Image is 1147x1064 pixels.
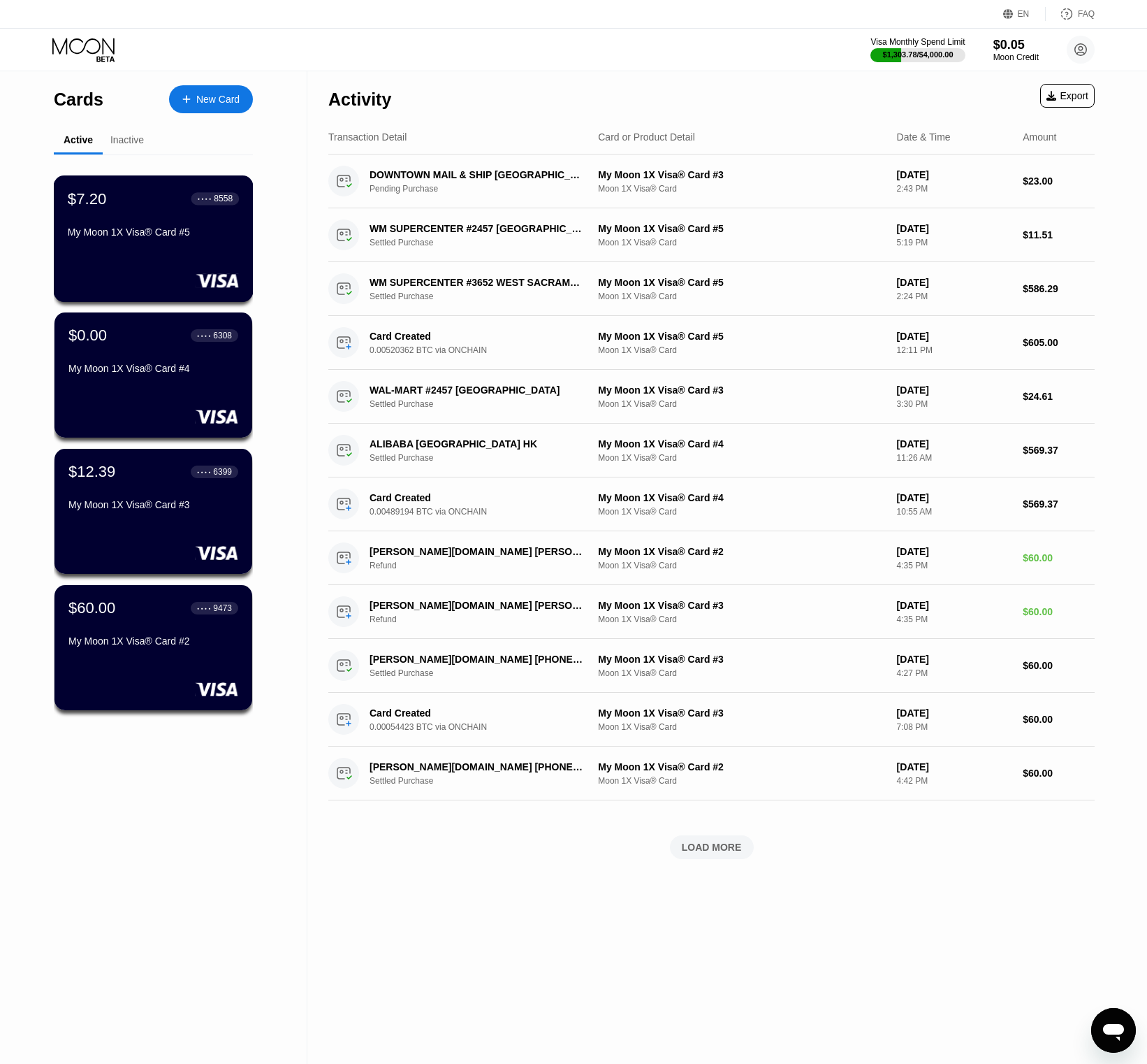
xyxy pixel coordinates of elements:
div: Card Created [370,707,586,719]
div: ● ● ● ● [198,196,212,201]
div: $0.00● ● ● ●6308My Moon 1X Visa® Card #4 [54,312,252,438]
div: Transaction Detail [328,131,407,143]
div: $569.37 [1023,445,1095,456]
div: My Moon 1X Visa® Card #3 [68,499,238,510]
div: Settled Purchase [370,292,602,301]
div: Amount [1023,131,1056,143]
div: $60.00 [1023,714,1095,725]
div: Moon 1X Visa® Card [598,561,885,570]
div: Settled Purchase [370,453,602,463]
div: $11.51 [1023,229,1095,240]
div: WM SUPERCENTER #2457 [GEOGRAPHIC_DATA] [370,223,586,234]
div: Inactive [110,134,144,145]
div: $7.20 [68,189,107,208]
div: My Moon 1X Visa® Card #2 [598,761,885,772]
div: 2:43 PM [897,184,1012,194]
div: Moon 1X Visa® Card [598,238,885,247]
div: [PERSON_NAME][DOMAIN_NAME] [PHONE_NUMBER] USSettled PurchaseMy Moon 1X Visa® Card #3Moon 1X Visa®... [328,639,1095,693]
div: ALIBABA [GEOGRAPHIC_DATA] HK [370,438,586,450]
div: My Moon 1X Visa® Card #4 [598,438,885,450]
div: DOWNTOWN MAIL & SHIP [GEOGRAPHIC_DATA] [GEOGRAPHIC_DATA]Pending PurchaseMy Moon 1X Visa® Card #3M... [328,154,1095,208]
div: Card Created0.00489194 BTC via ONCHAINMy Moon 1X Visa® Card #4Moon 1X Visa® Card[DATE]10:55 AM$56... [328,477,1095,531]
div: $24.61 [1023,391,1095,402]
div: $60.00 [68,599,115,617]
div: 12:11 PM [897,345,1012,355]
div: My Moon 1X Visa® Card #5 [68,227,239,238]
div: Moon 1X Visa® Card [598,614,885,624]
div: Card or Product Detail [598,131,695,143]
div: My Moon 1X Visa® Card #3 [598,169,885,180]
div: 4:42 PM [897,776,1012,786]
div: $0.05Moon Credit [993,38,1039,62]
div: Export [1040,84,1095,108]
div: 10:55 AM [897,507,1012,517]
div: 2:24 PM [897,292,1012,301]
div: LOAD MORE [682,841,742,854]
div: Moon 1X Visa® Card [598,345,885,355]
div: Export [1046,90,1088,101]
div: Moon Credit [993,52,1039,62]
div: 4:35 PM [897,614,1012,624]
div: WM SUPERCENTER #2457 [GEOGRAPHIC_DATA]Settled PurchaseMy Moon 1X Visa® Card #5Moon 1X Visa® Card[... [328,208,1095,262]
div: Card Created0.00520362 BTC via ONCHAINMy Moon 1X Visa® Card #5Moon 1X Visa® Card[DATE]12:11 PM$60... [328,316,1095,370]
div: Moon 1X Visa® Card [598,292,885,301]
div: $0.05 [993,38,1039,52]
div: [PERSON_NAME][DOMAIN_NAME] [PHONE_NUMBER] US [370,654,586,665]
div: DOWNTOWN MAIL & SHIP [GEOGRAPHIC_DATA] [GEOGRAPHIC_DATA] [370,169,586,180]
div: $60.00 [1023,660,1095,671]
div: My Moon 1X Visa® Card #2 [68,635,238,647]
div: 0.00489194 BTC via ONCHAIN [370,507,602,517]
div: Moon 1X Visa® Card [598,399,885,409]
div: Activity [328,89,391,110]
div: My Moon 1X Visa® Card #5 [598,223,885,234]
div: 0.00054423 BTC via ONCHAIN [370,722,602,732]
div: [DATE] [897,492,1012,503]
div: New Card [196,94,240,106]
div: WM SUPERCENTER #3652 WEST SACRAMENUS [370,277,586,288]
div: WAL-MART #2457 [GEOGRAPHIC_DATA]Settled PurchaseMy Moon 1X Visa® Card #3Moon 1X Visa® Card[DATE]3... [328,370,1095,424]
div: Moon 1X Visa® Card [598,184,885,194]
div: Visa Monthly Spend Limit$1,303.78/$4,000.00 [870,37,965,62]
div: Card Created [370,492,586,503]
div: $12.39● ● ● ●6399My Moon 1X Visa® Card #3 [54,449,252,574]
div: $60.00 [1023,768,1095,779]
div: My Moon 1X Visa® Card #2 [598,546,885,557]
div: ● ● ● ● [197,606,211,610]
div: Active [64,134,93,145]
div: [PERSON_NAME][DOMAIN_NAME] [PHONE_NUMBER] US [370,761,586,772]
div: [DATE] [897,223,1012,234]
div: Moon 1X Visa® Card [598,453,885,463]
div: $1,303.78 / $4,000.00 [883,50,954,59]
div: [PERSON_NAME][DOMAIN_NAME] [PERSON_NAME] US [370,546,586,557]
div: Refund [370,561,602,570]
iframe: Button to launch messaging window [1091,1008,1136,1053]
div: [PERSON_NAME][DOMAIN_NAME] [PERSON_NAME] USRefundMy Moon 1X Visa® Card #3Moon 1X Visa® Card[DATE]... [328,585,1095,639]
div: [PERSON_NAME][DOMAIN_NAME] [PERSON_NAME] USRefundMy Moon 1X Visa® Card #2Moon 1X Visa® Card[DATE]... [328,531,1095,585]
div: My Moon 1X Visa® Card #4 [68,363,238,374]
div: $605.00 [1023,337,1095,348]
div: EN [1003,7,1046,21]
div: 0.00520362 BTC via ONCHAIN [370,345,602,355]
div: ALIBABA [GEOGRAPHIC_DATA] HKSettled PurchaseMy Moon 1X Visa® Card #4Moon 1X Visa® Card[DATE]11:26... [328,424,1095,477]
div: [PERSON_NAME][DOMAIN_NAME] [PERSON_NAME] US [370,600,586,611]
div: WAL-MART #2457 [GEOGRAPHIC_DATA] [370,384,586,396]
div: [DATE] [897,331,1012,342]
div: $7.20● ● ● ●8558My Moon 1X Visa® Card #5 [54,176,252,301]
div: $569.37 [1023,498,1095,510]
div: Date & Time [897,131,951,143]
div: 8558 [214,194,233,203]
div: My Moon 1X Visa® Card #3 [598,654,885,665]
div: FAQ [1046,7,1095,21]
div: My Moon 1X Visa® Card #3 [598,600,885,611]
div: 11:26 AM [897,453,1012,463]
div: My Moon 1X Visa® Card #3 [598,707,885,719]
div: FAQ [1078,9,1095,19]
div: 4:27 PM [897,668,1012,678]
div: Cards [54,89,103,110]
div: Settled Purchase [370,399,602,409]
div: [PERSON_NAME][DOMAIN_NAME] [PHONE_NUMBER] USSettled PurchaseMy Moon 1X Visa® Card #2Moon 1X Visa®... [328,747,1095,800]
div: [DATE] [897,438,1012,450]
div: ● ● ● ● [197,333,211,338]
div: 5:19 PM [897,238,1012,247]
